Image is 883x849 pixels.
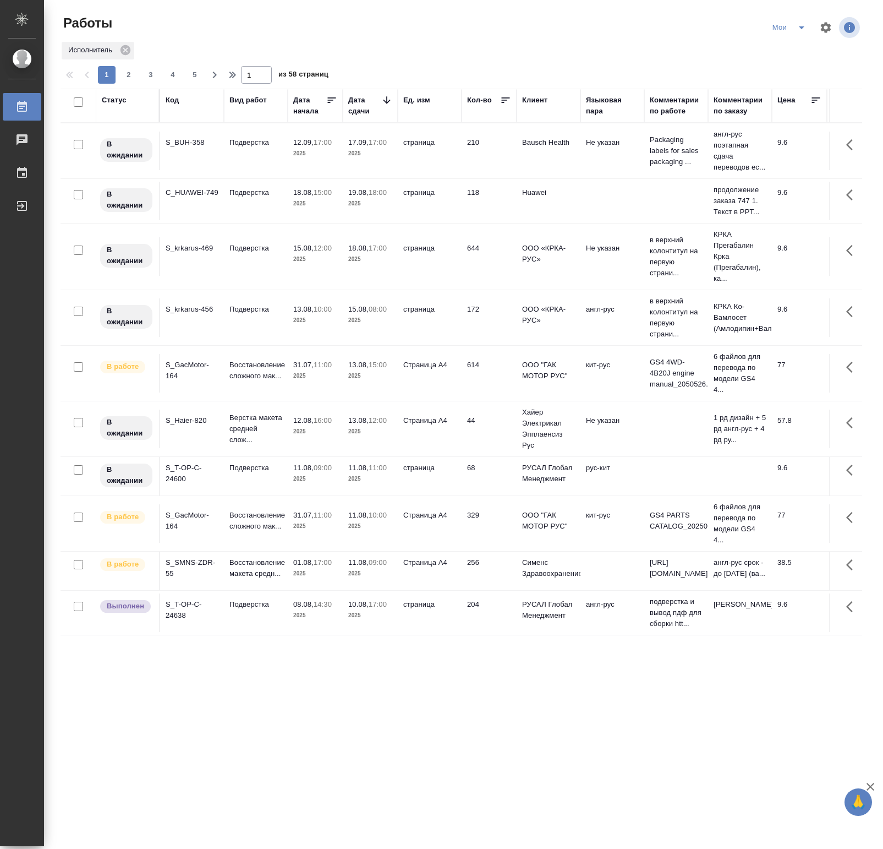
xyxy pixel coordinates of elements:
p: 31.07, [293,361,314,369]
div: Исполнитель выполняет работу [99,510,153,525]
p: Подверстка [229,243,282,254]
td: 68 [462,457,517,496]
p: 15.08, [348,305,369,313]
p: Подверстка [229,137,282,148]
td: страница [398,457,462,496]
td: 644 [462,237,517,276]
td: 9.6 [772,237,827,276]
p: 11.08, [348,464,369,472]
p: 10.08, [348,600,369,608]
p: РУСАЛ Глобал Менеджмент [522,599,575,621]
p: 01.08, [293,558,314,567]
p: Восстановление сложного мак... [229,360,282,382]
p: Bausch Health [522,137,575,148]
p: 08.08, [293,600,314,608]
p: КРКА Прегабалин Крка (Прегабалин), ка... [714,229,766,284]
td: 1 132,80 ₽ [827,182,882,220]
div: Исполнитель назначен, приступать к работе пока рано [99,137,153,163]
p: 17:00 [369,244,387,252]
p: Подверстка [229,462,282,474]
p: 12.09, [293,138,314,146]
p: 2025 [293,254,337,265]
td: 9.6 [772,457,827,496]
p: Восстановление сложного мак... [229,510,282,532]
p: Хайер Электрикал Эпплаенсиз Рус [522,407,575,451]
div: Вид работ [229,95,267,106]
span: Посмотреть информацию [839,17,862,38]
p: 13.08, [348,416,369,425]
td: 9 856,00 ₽ [827,552,882,590]
p: 14:30 [314,600,332,608]
span: 2 [120,69,138,80]
td: Не указан [580,237,644,276]
p: 11.08, [348,511,369,519]
p: 2025 [293,315,337,326]
p: В ожидании [107,464,146,486]
p: 15.08, [293,244,314,252]
span: 🙏 [849,791,868,814]
td: страница [398,594,462,632]
td: страница [398,182,462,220]
div: Цена [777,95,796,106]
p: 17:00 [314,558,332,567]
td: Страница А4 [398,504,462,543]
p: 2025 [348,610,392,621]
span: Настроить таблицу [813,14,839,41]
span: 3 [142,69,160,80]
p: 2025 [348,148,392,159]
div: split button [769,19,813,36]
p: 17:00 [314,138,332,146]
div: S_krkarus-469 [166,243,218,254]
p: 09:00 [369,558,387,567]
span: 5 [186,69,204,80]
td: 172 [462,298,517,337]
td: 9.6 [772,594,827,632]
p: РУСАЛ Глобал Менеджмент [522,462,575,485]
p: 2025 [348,254,392,265]
div: Исполнитель назначен, приступать к работе пока рано [99,243,153,269]
p: подверстка и вывод пдф для сборки htt... [650,596,703,629]
p: англ-рус срок - до [DATE] (ва... [714,557,766,579]
div: Исполнитель [62,42,134,59]
p: 10:00 [369,511,387,519]
td: Страница А4 [398,552,462,590]
p: 2025 [293,148,337,159]
button: Здесь прячутся важные кнопки [840,182,866,208]
td: рус-кит [580,457,644,496]
div: Исполнитель назначен, приступать к работе пока рано [99,187,153,213]
div: S_Haier-820 [166,415,218,426]
div: Ед. изм [403,95,430,106]
p: [PERSON_NAME] [714,599,766,610]
p: 12.08, [293,416,314,425]
p: Packaging labels for sales packaging ... [650,134,703,167]
button: 3 [142,66,160,84]
p: 6 файлов для перевода по модели GS4 4... [714,351,766,395]
div: Комментарии по заказу [714,95,766,117]
p: 15:00 [314,188,332,197]
p: 2025 [348,315,392,326]
td: 614 [462,354,517,393]
td: 1 651,20 ₽ [827,298,882,337]
p: 12:00 [369,416,387,425]
button: Здесь прячутся важные кнопки [840,594,866,620]
p: 17:00 [369,600,387,608]
td: 256 [462,552,517,590]
p: 2025 [348,521,392,532]
span: Работы [61,14,112,32]
span: 4 [164,69,182,80]
td: Страница А4 [398,354,462,393]
p: 09:00 [314,464,332,472]
button: Здесь прячутся важные кнопки [840,132,866,158]
div: S_GacMotor-164 [166,510,218,532]
p: 31.07, [293,511,314,519]
p: [URL][DOMAIN_NAME].. [650,557,703,579]
td: кит-рус [580,504,644,543]
p: в верхний колонтитул на первую страни... [650,296,703,340]
button: 🙏 [844,788,872,816]
button: Здесь прячутся важные кнопки [840,237,866,264]
p: 13.08, [348,361,369,369]
div: Исполнитель выполняет работу [99,557,153,572]
td: 38.5 [772,552,827,590]
p: 18.08, [293,188,314,197]
p: 13.08, [293,305,314,313]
